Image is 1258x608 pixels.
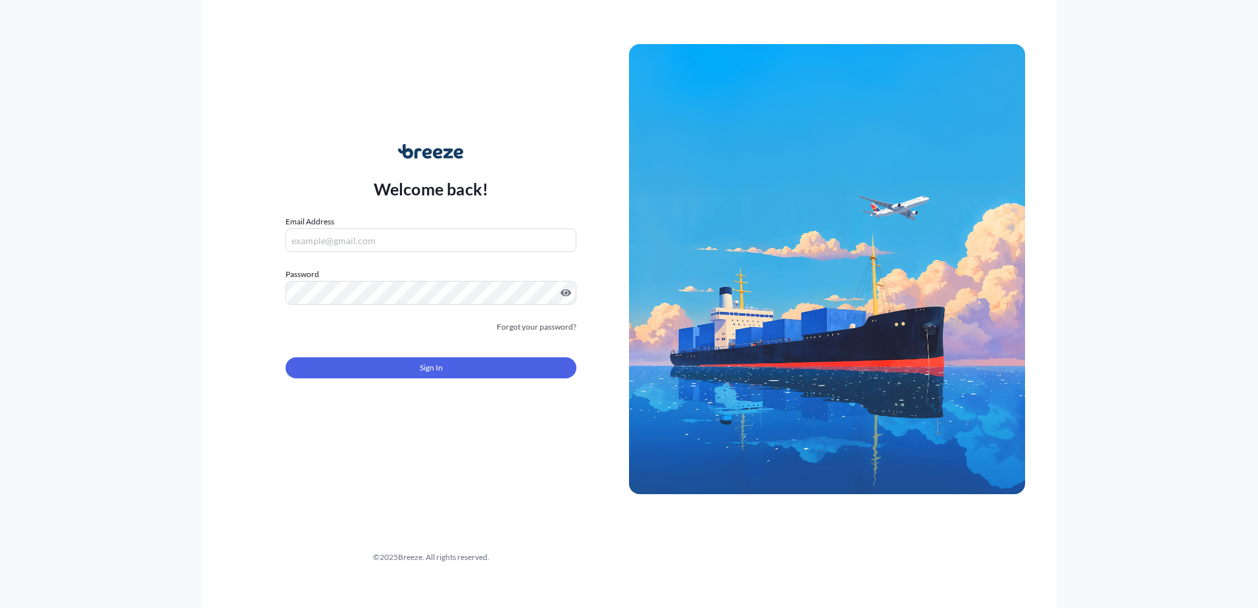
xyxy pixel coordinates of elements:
[497,320,576,334] a: Forgot your password?
[286,215,334,228] label: Email Address
[629,44,1025,494] img: Ship illustration
[233,551,629,564] div: © 2025 Breeze. All rights reserved.
[286,228,576,252] input: example@gmail.com
[561,288,571,298] button: Show password
[420,361,443,374] span: Sign In
[374,178,489,199] p: Welcome back!
[286,268,576,281] label: Password
[286,357,576,378] button: Sign In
